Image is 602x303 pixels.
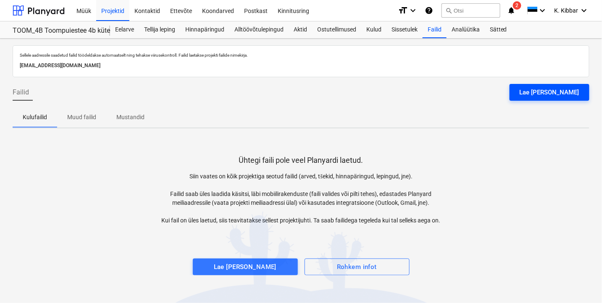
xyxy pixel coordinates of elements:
p: Sellele aadressile saadetud failid töödeldakse automaatselt ning tehakse viirusekontroll. Failid ... [20,52,582,58]
i: Abikeskus [425,5,433,16]
span: Failid [13,87,29,97]
a: Alltöövõtulepingud [229,21,289,38]
i: format_size [398,5,408,16]
a: Hinnapäringud [180,21,229,38]
p: Muud failid [67,113,96,122]
a: Failid [423,21,447,38]
iframe: Chat Widget [560,263,602,303]
a: Kulud [361,21,386,38]
div: Vestlusvidin [560,263,602,303]
button: Lae [PERSON_NAME] [510,84,589,101]
a: Tellija leping [139,21,180,38]
div: Rohkem infot [337,261,377,272]
div: TOOM_4B Toompuiestee 4b küte [13,26,100,35]
button: Otsi [442,3,500,18]
div: Lae [PERSON_NAME] [520,87,579,98]
span: K. Kibbar [555,7,578,14]
p: Mustandid [116,113,145,122]
p: Kulufailid [23,113,47,122]
i: keyboard_arrow_down [408,5,418,16]
button: Rohkem infot [305,259,410,275]
i: keyboard_arrow_down [579,5,589,16]
span: search [445,7,452,14]
p: Siin vaates on kõik projektiga seotud failid (arved, tšekid, hinnapäringud, lepingud, jne). Faili... [157,172,445,225]
p: Ühtegi faili pole veel Planyardi laetud. [239,155,363,165]
p: [EMAIL_ADDRESS][DOMAIN_NAME] [20,61,582,70]
a: Analüütika [447,21,485,38]
a: Ostutellimused [312,21,361,38]
a: Aktid [289,21,312,38]
a: Sätted [485,21,512,38]
i: keyboard_arrow_down [538,5,548,16]
span: 2 [513,1,521,10]
i: notifications [507,5,515,16]
div: Lae [PERSON_NAME] [214,261,276,272]
a: Sissetulek [386,21,423,38]
a: Eelarve [110,21,139,38]
button: Lae [PERSON_NAME] [193,259,298,275]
